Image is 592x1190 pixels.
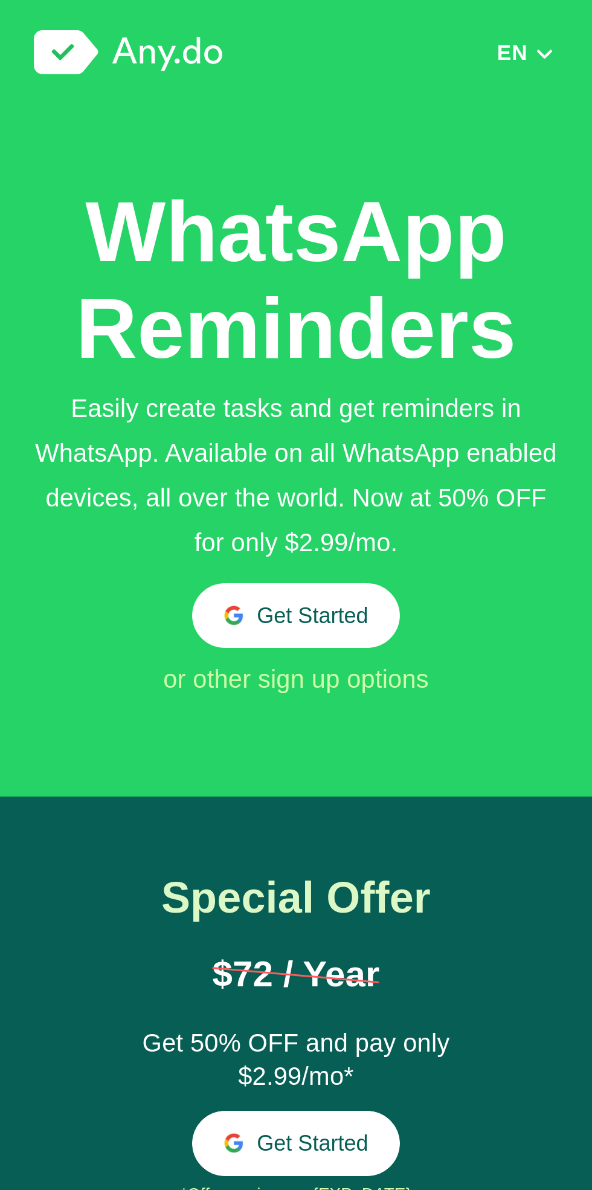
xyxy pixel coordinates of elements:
[494,40,558,65] button: EN
[34,30,223,75] img: logo
[30,386,562,565] div: Easily create tasks and get reminders in WhatsApp. Available on all WhatsApp enabled devices, all...
[192,1111,399,1175] button: Get Started
[497,40,528,64] span: EN
[48,874,544,922] h1: Special Offer
[192,583,399,648] button: Get Started
[30,184,562,377] h1: WhatsApp Reminders
[137,1026,455,1093] div: Get 50% OFF and pay only $2.99/mo*
[163,665,429,693] span: or other sign up options
[534,45,555,63] img: down
[212,956,379,992] h1: $72 / Year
